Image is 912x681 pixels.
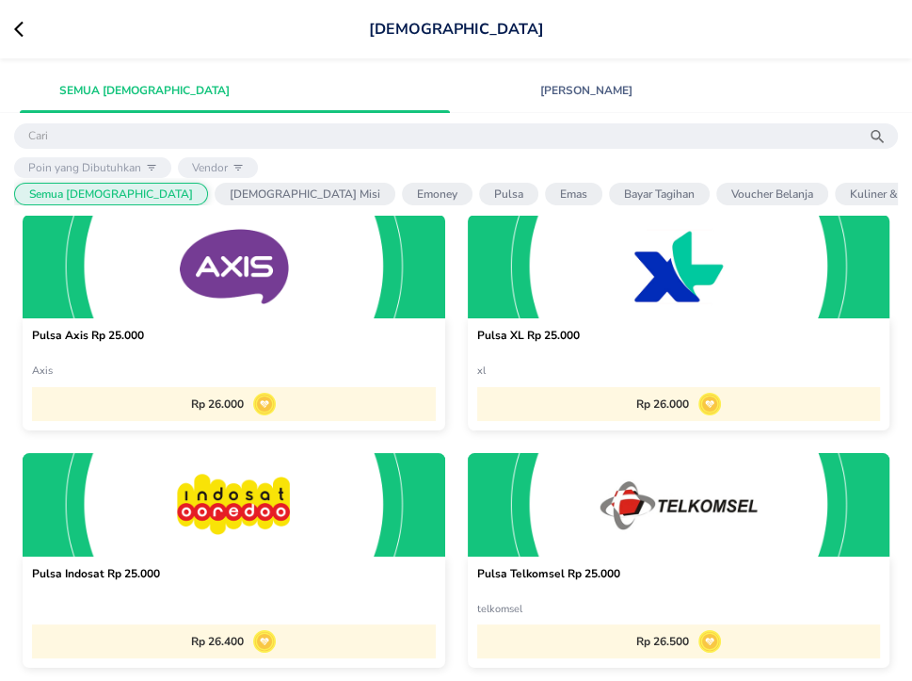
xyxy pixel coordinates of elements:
[230,186,380,202] p: [DEMOGRAPHIC_DATA] Misi
[624,186,695,202] p: Bayar Tagihan
[32,566,436,594] p: Pulsa Indosat Rp 25.000
[178,157,258,178] button: Vendor
[32,387,436,421] button: Rp 26.000
[716,183,828,205] button: Voucher Belanja
[560,186,587,202] p: Emas
[32,624,436,658] button: Rp 26.400
[477,328,881,356] p: Pulsa XL Rp 25.000
[32,602,68,616] span: untitled
[477,387,881,421] button: Rp 26.000
[473,82,699,99] span: [PERSON_NAME]
[402,183,472,205] button: Emoney
[14,183,208,205] button: Semua [DEMOGRAPHIC_DATA]
[32,364,53,378] span: Axis
[636,634,689,649] p: Rp 26.500
[32,328,436,356] p: Pulsa Axis Rp 25.000
[14,68,898,106] div: loyalty history tabs
[545,183,602,205] button: Emas
[191,397,244,412] p: Rp 26.000
[28,160,141,175] p: Poin yang Dibutuhkan
[477,624,881,658] button: Rp 26.500
[215,183,395,205] button: [DEMOGRAPHIC_DATA] Misi
[477,602,522,616] span: telkomsel
[31,82,257,99] span: Semua [DEMOGRAPHIC_DATA]
[462,73,893,106] a: [PERSON_NAME]
[636,397,689,412] p: Rp 26.000
[29,186,193,202] p: Semua [DEMOGRAPHIC_DATA]
[731,186,813,202] p: Voucher Belanja
[479,183,538,205] button: Pulsa
[192,160,228,175] p: Vendor
[609,183,710,205] button: Bayar Tagihan
[28,123,863,149] input: Cari
[477,364,486,378] span: xl
[20,73,451,106] a: Semua [DEMOGRAPHIC_DATA]
[477,566,881,594] p: Pulsa Telkomsel Rp 25.000
[191,634,244,649] p: Rp 26.400
[14,19,898,40] div: [DEMOGRAPHIC_DATA]
[417,186,457,202] p: Emoney
[14,157,171,178] button: Poin yang Dibutuhkan
[494,186,523,202] p: Pulsa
